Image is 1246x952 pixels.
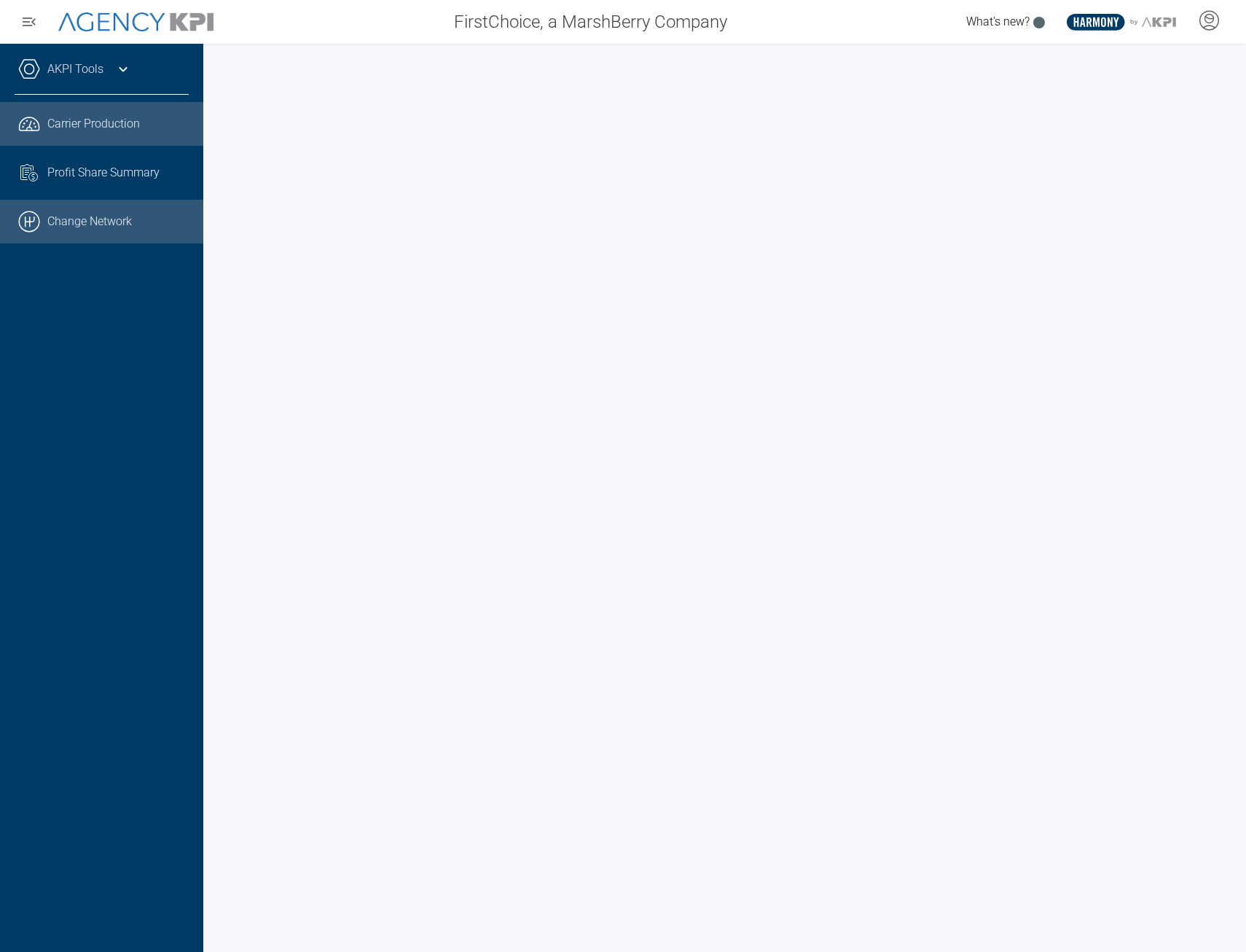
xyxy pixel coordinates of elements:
[966,15,1030,28] span: What's new?
[47,61,103,78] a: AKPI Tools
[47,164,160,182] span: Profit Share Summary
[454,9,727,35] span: FirstChoice, a MarshBerry Company
[47,115,140,133] span: Carrier Production
[58,12,213,32] img: AgencyKPI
